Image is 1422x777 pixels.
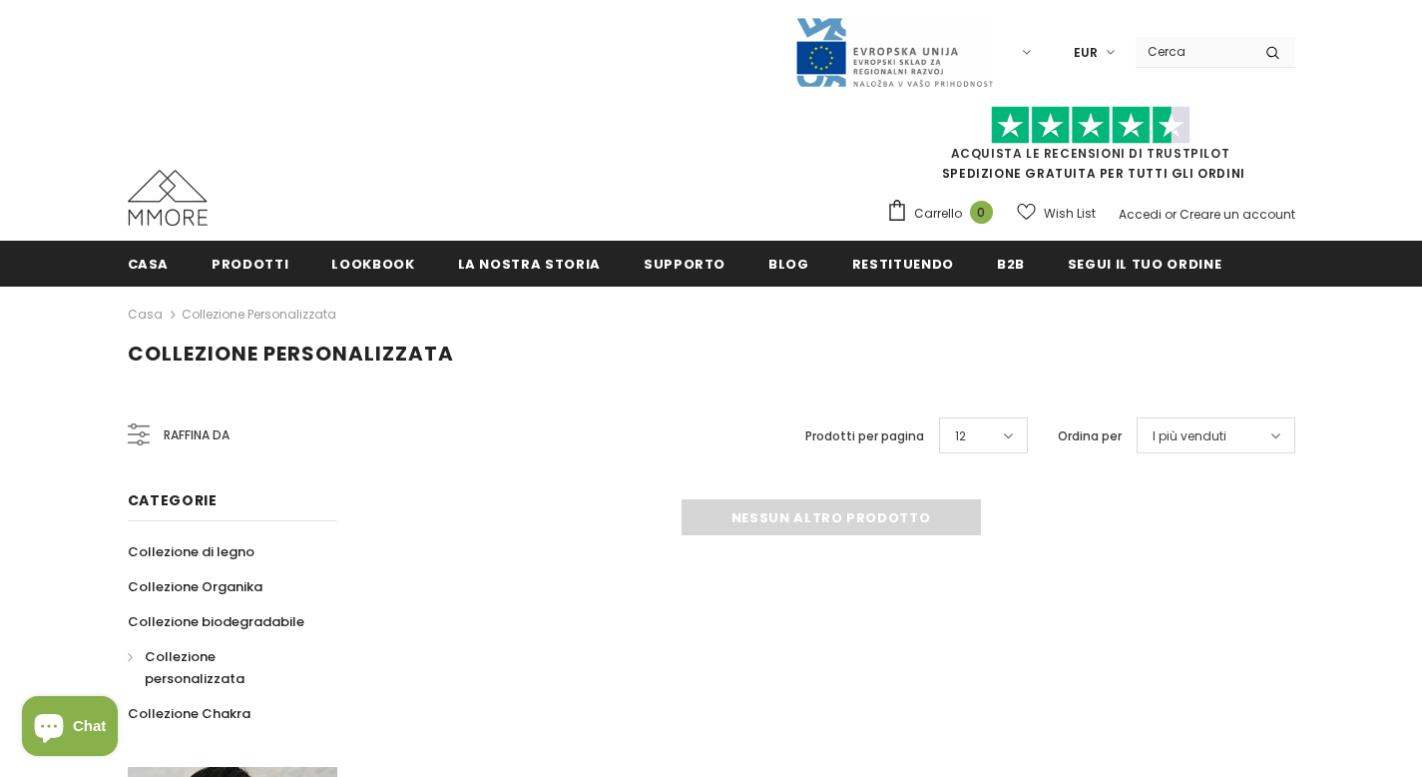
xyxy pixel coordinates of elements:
[128,704,250,723] span: Collezione Chakra
[1074,43,1098,63] span: EUR
[458,241,601,286] a: La nostra storia
[1136,37,1250,66] input: Search Site
[128,542,254,561] span: Collezione di legno
[128,577,262,596] span: Collezione Organika
[128,639,315,696] a: Collezione personalizzata
[145,647,244,688] span: Collezione personalizzata
[1068,255,1221,274] span: Segui il tuo ordine
[128,303,163,327] a: Casa
[997,241,1025,286] a: B2B
[128,612,304,631] span: Collezione biodegradabile
[997,255,1025,274] span: B2B
[16,696,124,761] inbox-online-store-chat: Shopify online store chat
[1017,196,1096,231] a: Wish List
[794,43,994,60] a: Javni Razpis
[128,696,250,731] a: Collezione Chakra
[886,199,1003,229] a: Carrello 0
[805,426,924,446] label: Prodotti per pagina
[970,201,993,224] span: 0
[182,306,336,323] a: Collezione personalizzata
[212,255,288,274] span: Prodotti
[128,340,454,368] span: Collezione personalizzata
[128,170,208,226] img: Casi MMORE
[128,534,254,569] a: Collezione di legno
[794,16,994,89] img: Javni Razpis
[914,204,962,224] span: Carrello
[1068,241,1221,286] a: Segui il tuo ordine
[768,241,809,286] a: Blog
[886,115,1295,182] span: SPEDIZIONE GRATUITA PER TUTTI GLI ORDINI
[128,604,304,639] a: Collezione biodegradabile
[1180,206,1295,223] a: Creare un account
[852,241,954,286] a: Restituendo
[1058,426,1122,446] label: Ordina per
[128,241,170,286] a: Casa
[768,255,809,274] span: Blog
[212,241,288,286] a: Prodotti
[1165,206,1177,223] span: or
[331,255,414,274] span: Lookbook
[1153,426,1226,446] span: I più venduti
[128,490,218,510] span: Categorie
[1119,206,1162,223] a: Accedi
[955,426,966,446] span: 12
[1044,204,1096,224] span: Wish List
[644,241,725,286] a: supporto
[991,106,1190,145] img: Fidati di Pilot Stars
[951,145,1230,162] a: Acquista le recensioni di TrustPilot
[128,255,170,274] span: Casa
[331,241,414,286] a: Lookbook
[164,424,230,446] span: Raffina da
[128,569,262,604] a: Collezione Organika
[458,255,601,274] span: La nostra storia
[644,255,725,274] span: supporto
[852,255,954,274] span: Restituendo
